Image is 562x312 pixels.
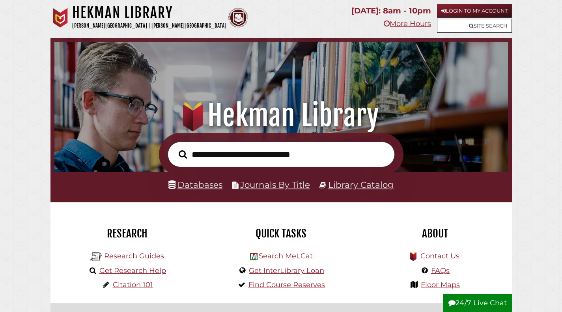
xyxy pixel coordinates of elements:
p: [PERSON_NAME][GEOGRAPHIC_DATA] | [PERSON_NAME][GEOGRAPHIC_DATA] [72,21,226,30]
a: Get InterLibrary Loan [249,266,324,275]
h2: Quick Tasks [210,227,352,240]
h2: About [364,227,506,240]
a: Journals By Title [240,179,310,190]
a: Search MeLCat [259,252,313,260]
a: Floor Maps [421,280,460,289]
a: Research Guides [104,252,164,260]
button: Search [175,148,191,161]
img: Hekman Library Logo [90,251,102,263]
a: Citation 101 [113,280,153,289]
a: Find Course Reserves [248,280,325,289]
h2: Research [56,227,198,240]
a: Contact Us [420,252,459,260]
a: FAQs [431,266,450,275]
img: Hekman Library Logo [250,253,258,260]
a: Login to My Account [437,4,512,18]
a: More Hours [384,19,431,28]
a: Library Catalog [328,179,394,190]
a: Databases [168,179,222,190]
img: Calvin University [50,8,70,28]
a: Get Research Help [99,266,166,275]
h1: Hekman Library [63,98,499,133]
a: Site Search [437,19,512,33]
i: Search [179,150,187,159]
img: Calvin Theological Seminary [228,8,248,28]
p: [DATE]: 8am - 10pm [351,4,431,18]
h1: Hekman Library [72,4,226,21]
